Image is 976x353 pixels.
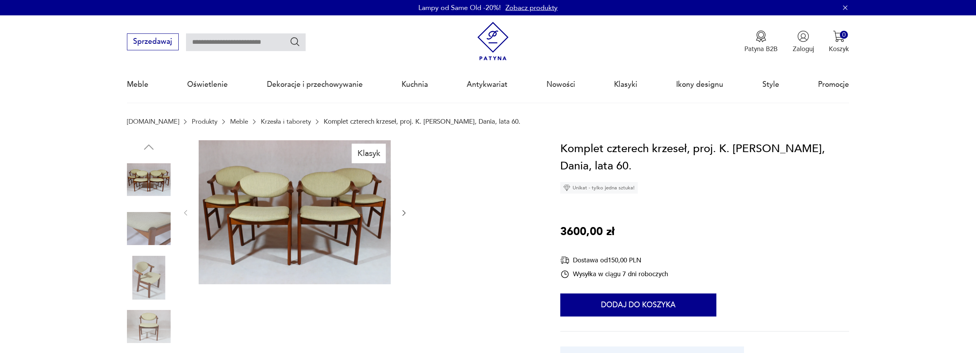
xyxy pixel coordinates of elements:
[744,30,778,53] a: Ikona medaluPatyna B2B
[267,67,363,102] a: Dekoracje i przechowywanie
[127,118,179,125] a: [DOMAIN_NAME]
[793,45,814,53] p: Zaloguj
[127,158,171,202] img: Zdjęcie produktu Komplet czterech krzeseł, proj. K. Kriastiansen, Dania, lata 60.
[187,67,228,102] a: Oświetlenie
[560,182,638,194] div: Unikat - tylko jedna sztuka!
[840,31,848,39] div: 0
[560,140,849,175] h1: Komplet czterech krzeseł, proj. K. [PERSON_NAME], Dania, lata 60.
[127,33,179,50] button: Sprzedawaj
[560,293,716,317] button: Dodaj do koszyka
[352,144,386,163] div: Klasyk
[127,207,171,250] img: Zdjęcie produktu Komplet czterech krzeseł, proj. K. Kriastiansen, Dania, lata 60.
[829,30,849,53] button: 0Koszyk
[230,118,248,125] a: Meble
[127,67,148,102] a: Meble
[192,118,217,125] a: Produkty
[762,67,779,102] a: Style
[833,30,845,42] img: Ikona koszyka
[797,30,809,42] img: Ikonka użytkownika
[127,305,171,348] img: Zdjęcie produktu Komplet czterech krzeseł, proj. K. Kriastiansen, Dania, lata 60.
[324,118,520,125] p: Komplet czterech krzeseł, proj. K. [PERSON_NAME], Dania, lata 60.
[290,36,301,47] button: Szukaj
[676,67,723,102] a: Ikony designu
[505,3,558,13] a: Zobacz produkty
[793,30,814,53] button: Zaloguj
[755,30,767,42] img: Ikona medalu
[614,67,637,102] a: Klasyki
[744,45,778,53] p: Patyna B2B
[560,255,668,265] div: Dostawa od 150,00 PLN
[127,39,179,45] a: Sprzedawaj
[744,30,778,53] button: Patyna B2B
[261,118,311,125] a: Krzesła i taborety
[127,256,171,300] img: Zdjęcie produktu Komplet czterech krzeseł, proj. K. Kriastiansen, Dania, lata 60.
[818,67,849,102] a: Promocje
[560,255,569,265] img: Ikona dostawy
[563,184,570,191] img: Ikona diamentu
[829,45,849,53] p: Koszyk
[560,223,614,241] p: 3600,00 zł
[474,22,512,61] img: Patyna - sklep z meblami i dekoracjami vintage
[402,67,428,102] a: Kuchnia
[546,67,575,102] a: Nowości
[418,3,501,13] p: Lampy od Same Old -20%!
[467,67,507,102] a: Antykwariat
[560,270,668,279] div: Wysyłka w ciągu 7 dni roboczych
[199,140,391,285] img: Zdjęcie produktu Komplet czterech krzeseł, proj. K. Kriastiansen, Dania, lata 60.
